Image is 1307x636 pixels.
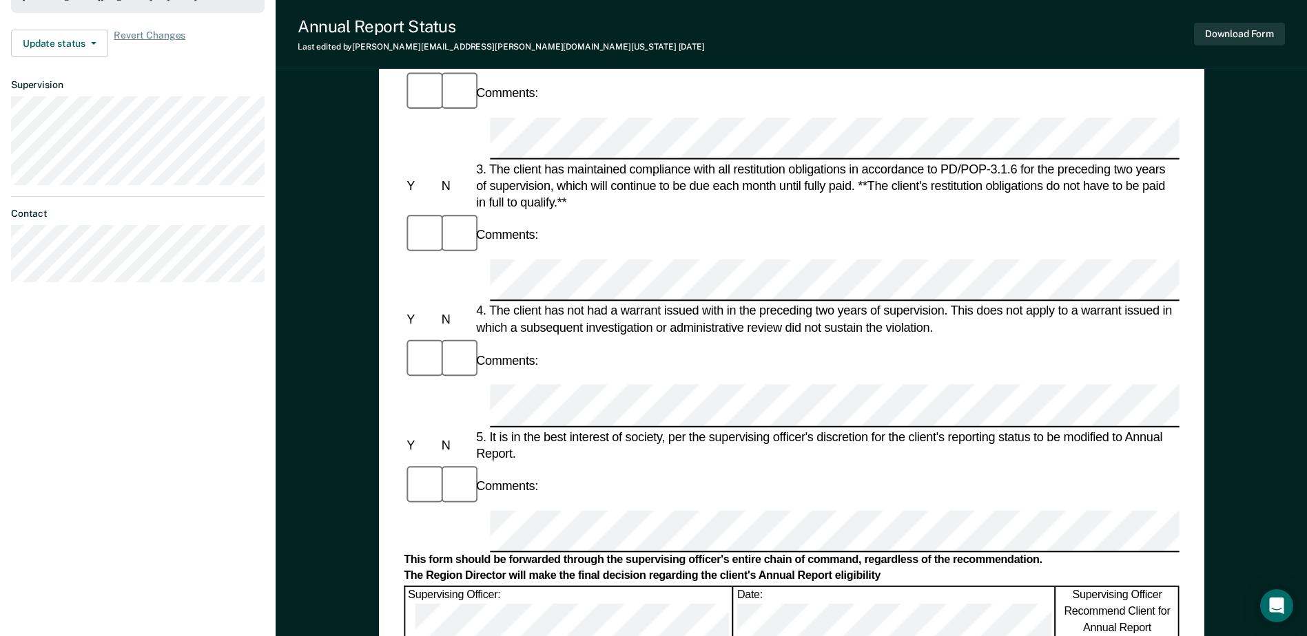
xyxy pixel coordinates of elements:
button: Download Form [1194,23,1285,45]
div: Comments: [473,352,541,369]
div: Comments: [473,226,541,243]
div: Y [404,178,438,194]
div: Y [404,436,438,453]
div: N [438,436,473,453]
div: N [438,311,473,328]
div: This form should be forwarded through the supervising officer's entire chain of command, regardle... [404,553,1179,568]
div: Comments: [473,85,541,101]
div: Comments: [473,478,541,494]
div: N [438,178,473,194]
div: 4. The client has not had a warrant issued with in the preceding two years of supervision. This d... [473,303,1180,336]
span: [DATE] [679,42,705,52]
div: Last edited by [PERSON_NAME][EMAIL_ADDRESS][PERSON_NAME][DOMAIN_NAME][US_STATE] [298,42,705,52]
span: Revert Changes [114,30,185,57]
div: The Region Director will make the final decision regarding the client's Annual Report eligibility [404,569,1179,584]
div: 3. The client has maintained compliance with all restitution obligations in accordance to PD/POP-... [473,160,1180,211]
div: 5. It is in the best interest of society, per the supervising officer's discretion for the client... [473,428,1180,461]
div: Y [404,311,438,328]
div: Open Intercom Messenger [1260,589,1293,622]
div: Annual Report Status [298,17,705,36]
button: Update status [11,30,108,57]
dt: Supervision [11,79,265,91]
dt: Contact [11,208,265,220]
